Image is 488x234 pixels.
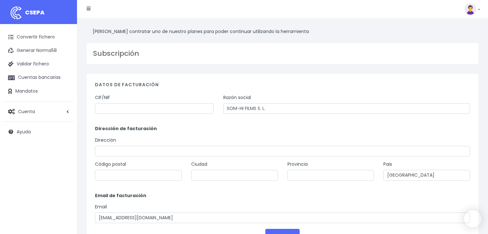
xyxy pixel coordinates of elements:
[3,71,74,84] a: Cuentas bancarias
[383,161,392,168] label: Pais
[17,129,31,135] span: Ayuda
[191,161,207,168] label: Ciudad
[3,57,74,71] a: Validar fichero
[95,82,470,91] h4: Datos de facturación
[93,49,472,58] h3: Subscripción
[8,5,24,21] img: logo
[287,161,308,168] label: Provincia
[18,108,35,114] span: Cuenta
[25,8,45,16] span: CSEPA
[95,192,146,199] strong: Email de facturación
[87,24,478,38] div: [PERSON_NAME] contratar uno de nuestro planes para poder continuar utilizando la herramienta
[3,125,74,138] a: Ayuda
[3,105,74,118] a: Cuenta
[3,44,74,57] a: Generar Norma58
[223,94,251,101] label: Razón social
[3,85,74,98] a: Mandatos
[95,137,116,144] label: Dirección
[95,94,110,101] label: CIF/NIF
[3,30,74,44] a: Convertir fichero
[465,3,476,15] img: profile
[95,161,126,168] label: Código postal
[95,204,107,210] label: Email
[95,125,157,132] strong: Dirección de facturación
